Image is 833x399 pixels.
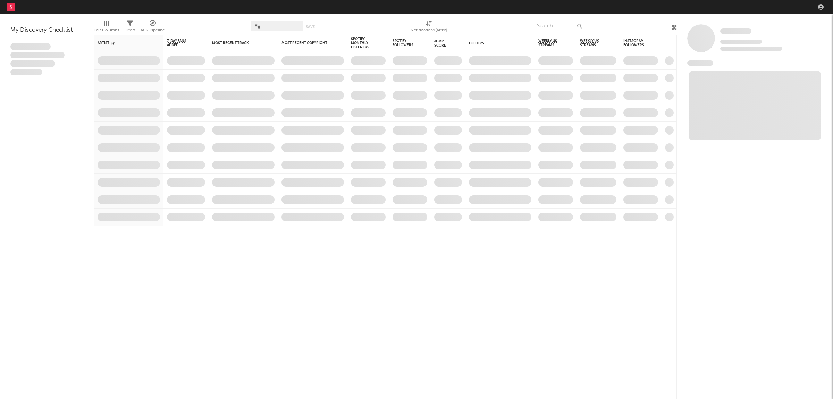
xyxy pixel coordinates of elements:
span: Some Artist [720,28,751,34]
div: Edit Columns [94,17,119,38]
span: 0 fans last week [720,47,782,51]
a: Some Artist [720,28,751,35]
button: Save [306,25,315,29]
div: Spotify Followers [393,39,417,47]
div: Notifications (Artist) [411,17,447,38]
div: Jump Score [434,39,452,48]
span: Weekly US Streams [538,39,563,47]
span: Lorem ipsum dolor [10,43,51,50]
div: Most Recent Track [212,41,264,45]
div: Folders [469,41,521,46]
div: A&R Pipeline [141,17,165,38]
div: Filters [124,26,135,34]
div: Artist [98,41,150,45]
div: Spotify Monthly Listeners [351,37,375,49]
span: News Feed [687,60,713,66]
span: Tracking Since: [DATE] [720,40,762,44]
div: A&R Pipeline [141,26,165,34]
span: Aliquam viverra [10,69,42,76]
div: My Discovery Checklist [10,26,83,34]
span: Weekly UK Streams [580,39,606,47]
span: 7-Day Fans Added [167,39,195,47]
span: Praesent ac interdum [10,60,55,67]
div: Instagram Followers [623,39,648,47]
div: Filters [124,17,135,38]
input: Search... [533,21,585,31]
div: Edit Columns [94,26,119,34]
div: Notifications (Artist) [411,26,447,34]
div: Most Recent Copyright [281,41,334,45]
span: Integer aliquet in purus et [10,52,65,59]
